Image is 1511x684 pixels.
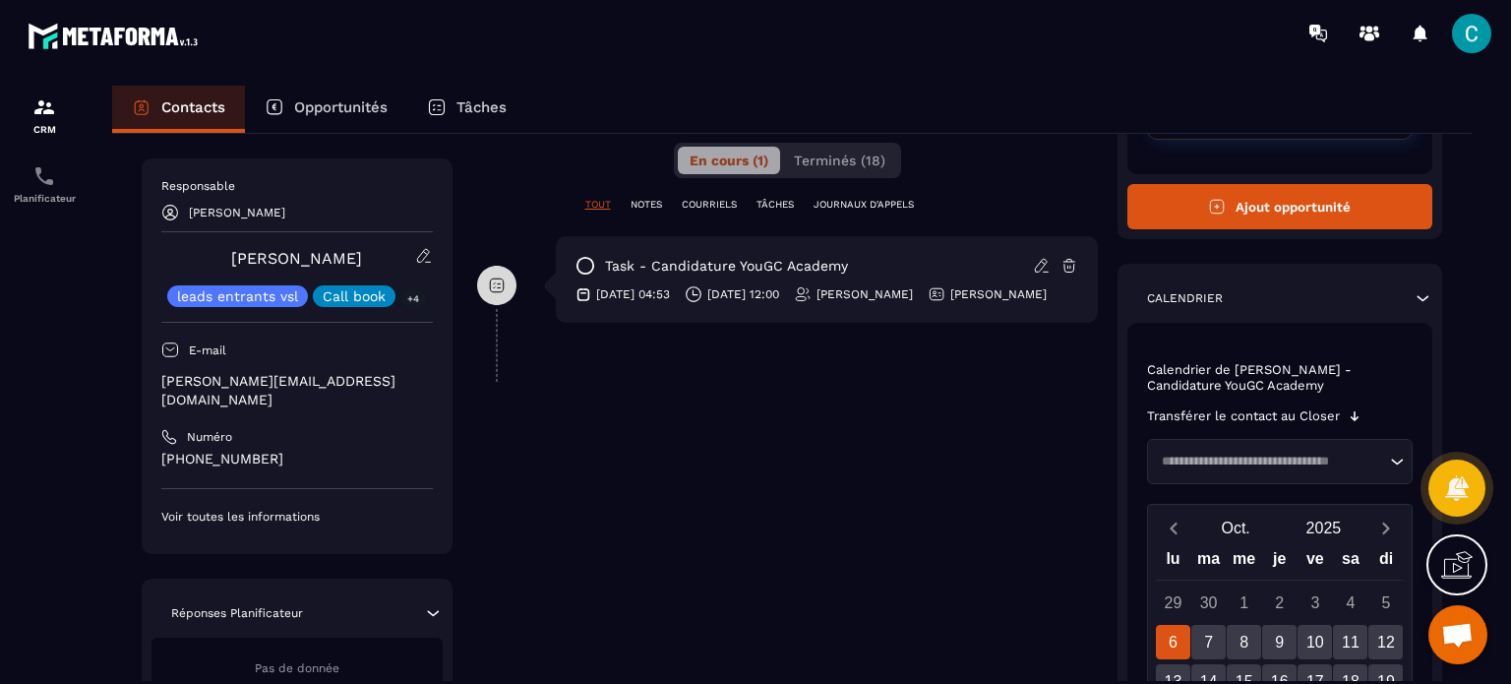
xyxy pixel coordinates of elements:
[1155,452,1386,471] input: Search for option
[1298,625,1332,659] div: 10
[1227,625,1261,659] div: 8
[1191,545,1227,580] div: ma
[605,257,848,276] p: task - Candidature YouGC Academy
[1147,408,1340,424] p: Transférer le contact au Closer
[5,193,84,204] p: Planificateur
[1227,586,1261,620] div: 1
[1368,625,1403,659] div: 12
[407,86,526,133] a: Tâches
[400,288,426,309] p: +4
[682,198,737,212] p: COURRIELS
[161,450,433,468] p: [PHONE_NUMBER]
[1147,362,1414,394] p: Calendrier de [PERSON_NAME] - Candidature YouGC Academy
[707,286,779,302] p: [DATE] 12:00
[1368,586,1403,620] div: 5
[187,429,232,445] p: Numéro
[1156,625,1190,659] div: 6
[678,147,780,174] button: En cours (1)
[161,372,433,409] p: [PERSON_NAME][EMAIL_ADDRESS][DOMAIN_NAME]
[782,147,897,174] button: Terminés (18)
[1333,545,1368,580] div: sa
[161,98,225,116] p: Contacts
[1367,515,1404,541] button: Next month
[1333,625,1367,659] div: 11
[756,198,794,212] p: TÂCHES
[1428,605,1487,664] div: Ouvrir le chat
[1155,545,1190,580] div: lu
[32,95,56,119] img: formation
[1192,511,1280,545] button: Open months overlay
[1127,184,1433,229] button: Ajout opportunité
[323,289,386,303] p: Call book
[1262,545,1298,580] div: je
[32,164,56,188] img: scheduler
[794,153,885,168] span: Terminés (18)
[255,661,339,675] span: Pas de donnée
[1298,545,1333,580] div: ve
[5,124,84,135] p: CRM
[1298,586,1332,620] div: 3
[1191,625,1226,659] div: 7
[1368,545,1404,580] div: di
[5,81,84,150] a: formationformationCRM
[294,98,388,116] p: Opportunités
[161,178,433,194] p: Responsable
[456,98,507,116] p: Tâches
[161,509,433,525] p: Voir toutes les informations
[231,249,362,268] a: [PERSON_NAME]
[1333,586,1367,620] div: 4
[1227,545,1262,580] div: me
[1147,290,1223,306] p: Calendrier
[5,150,84,218] a: schedulerschedulerPlanificateur
[189,206,285,219] p: [PERSON_NAME]
[596,286,670,302] p: [DATE] 04:53
[1280,511,1367,545] button: Open years overlay
[171,605,303,621] p: Réponses Planificateur
[814,198,914,212] p: JOURNAUX D'APPELS
[1156,586,1190,620] div: 29
[631,198,662,212] p: NOTES
[245,86,407,133] a: Opportunités
[112,86,245,133] a: Contacts
[177,289,298,303] p: leads entrants vsl
[1156,515,1192,541] button: Previous month
[1191,586,1226,620] div: 30
[1147,439,1414,484] div: Search for option
[690,153,768,168] span: En cours (1)
[950,286,1047,302] p: [PERSON_NAME]
[28,18,205,54] img: logo
[585,198,611,212] p: TOUT
[1262,586,1297,620] div: 2
[1262,625,1297,659] div: 9
[189,342,226,358] p: E-mail
[816,286,913,302] p: [PERSON_NAME]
